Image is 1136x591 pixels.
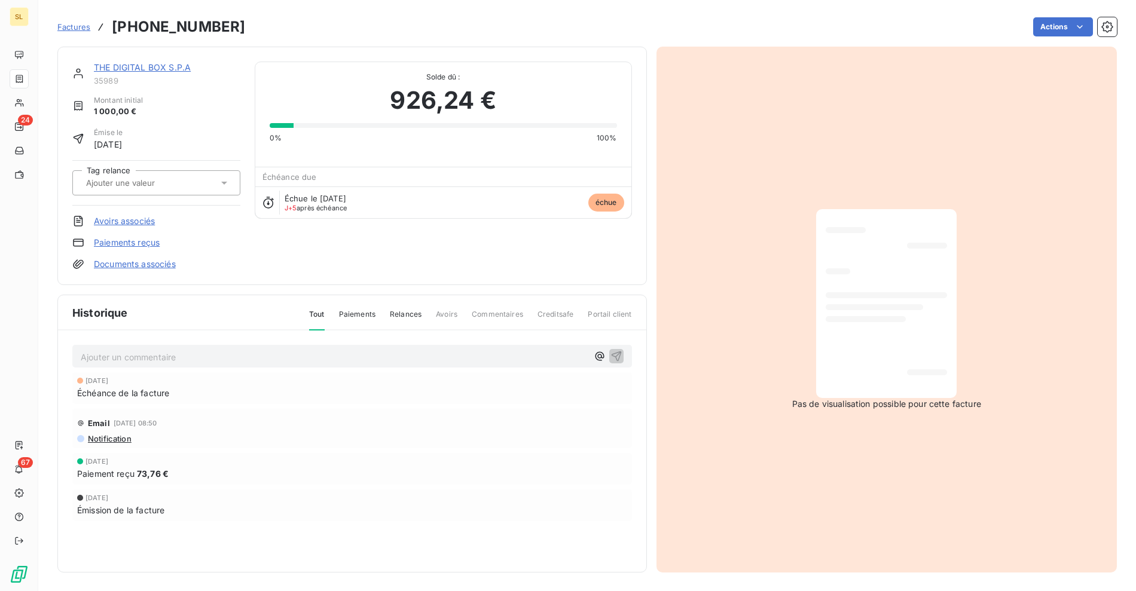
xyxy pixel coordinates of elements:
h3: [PHONE_NUMBER] [112,16,245,38]
span: 73,76 € [137,467,169,480]
a: THE DIGITAL BOX S.P.A [94,62,191,72]
span: [DATE] [85,494,108,501]
span: Paiement reçu [77,467,135,480]
input: Ajouter une valeur [85,177,205,188]
span: Paiements [339,309,375,329]
a: Avoirs associés [94,215,155,227]
span: Relances [390,309,422,329]
span: [DATE] [85,458,108,465]
span: Échue le [DATE] [285,194,346,203]
span: après échéance [285,204,347,212]
span: Échéance de la facture [77,387,169,399]
span: Solde dû : [270,72,617,82]
span: Notification [87,434,132,443]
button: Actions [1033,17,1093,36]
span: 100% [597,133,617,143]
span: [DATE] [85,377,108,384]
span: Historique [72,305,128,321]
a: Factures [57,21,90,33]
span: Email [88,418,110,428]
span: J+5 [285,204,297,212]
span: Commentaires [472,309,523,329]
span: 0% [270,133,282,143]
span: [DATE] [94,138,123,151]
iframe: Intercom live chat [1095,550,1124,579]
span: 1 000,00 € [94,106,143,118]
span: Échéance due [262,172,317,182]
span: Montant initial [94,95,143,106]
span: Avoirs [436,309,457,329]
div: SL [10,7,29,26]
span: Factures [57,22,90,32]
span: Pas de visualisation possible pour cette facture [792,398,981,410]
span: Émission de la facture [77,504,164,516]
img: Logo LeanPay [10,565,29,584]
span: Creditsafe [538,309,574,329]
span: 24 [18,115,33,125]
span: 35989 [94,76,240,85]
span: Tout [309,309,325,330]
a: Paiements reçus [94,237,160,249]
span: échue [588,194,624,212]
a: Documents associés [94,258,176,270]
span: 926,24 € [390,82,496,118]
span: 67 [18,457,33,468]
span: Portail client [588,309,631,329]
span: Émise le [94,127,123,138]
span: [DATE] 08:50 [114,419,157,427]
